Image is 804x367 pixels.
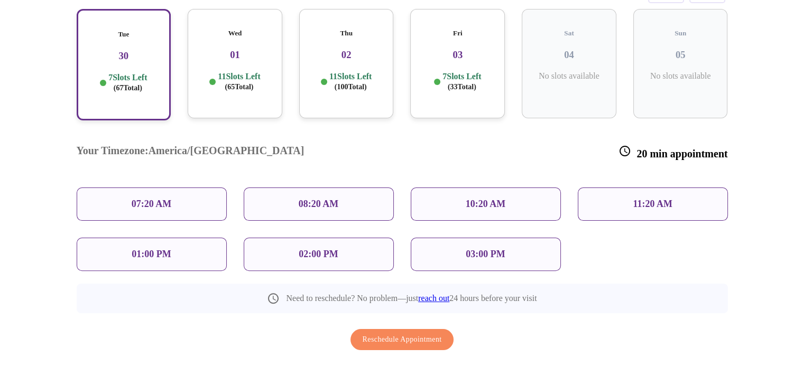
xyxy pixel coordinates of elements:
p: 7 Slots Left [108,72,147,93]
p: No slots available [642,71,719,81]
span: ( 100 Total) [335,83,367,91]
h3: 03 [419,49,496,61]
h5: Sat [530,29,608,37]
p: 08:20 AM [299,199,339,210]
h5: Fri [419,29,496,37]
span: ( 65 Total) [225,83,254,91]
p: No slots available [530,71,608,81]
h5: Tue [86,30,162,39]
span: ( 33 Total) [448,83,476,91]
p: Need to reschedule? No problem—just 24 hours before your visit [286,294,537,303]
p: 01:00 PM [132,249,171,260]
h3: 05 [642,49,719,61]
p: 7 Slots Left [442,71,481,92]
h3: 20 min appointment [618,145,727,160]
button: Reschedule Appointment [350,329,454,351]
h5: Wed [196,29,274,37]
a: reach out [418,294,449,303]
h3: 04 [530,49,608,61]
h3: 01 [196,49,274,61]
h3: Your Timezone: America/[GEOGRAPHIC_DATA] [77,145,304,160]
p: 03:00 PM [466,249,505,260]
p: 02:00 PM [299,249,338,260]
h3: 30 [86,50,162,62]
p: 10:20 AM [466,199,506,210]
p: 11:20 AM [633,199,672,210]
p: 11 Slots Left [218,71,260,92]
span: Reschedule Appointment [363,333,442,346]
h5: Sun [642,29,719,37]
p: 07:20 AM [132,199,172,210]
h3: 02 [308,49,385,61]
h5: Thu [308,29,385,37]
p: 11 Slots Left [329,71,372,92]
span: ( 67 Total) [114,84,142,92]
